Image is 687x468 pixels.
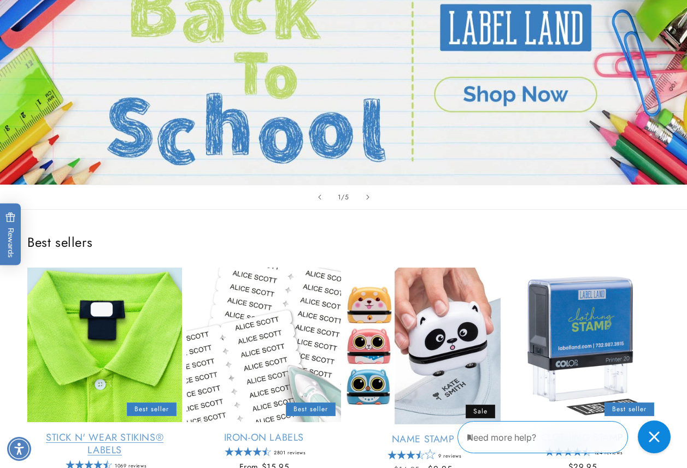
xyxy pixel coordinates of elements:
[457,417,676,457] iframe: Gorgias Floating Chat
[341,192,345,203] span: /
[5,212,16,257] span: Rewards
[7,437,31,461] div: Accessibility Menu
[356,185,380,209] button: Next slide
[27,431,182,457] a: Stick N' Wear Stikins® Labels
[338,192,341,203] span: 1
[346,433,501,446] a: Name Stamp
[308,185,332,209] button: Previous slide
[27,234,660,251] h2: Best sellers
[186,431,341,444] a: Iron-On Labels
[345,192,349,203] span: 5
